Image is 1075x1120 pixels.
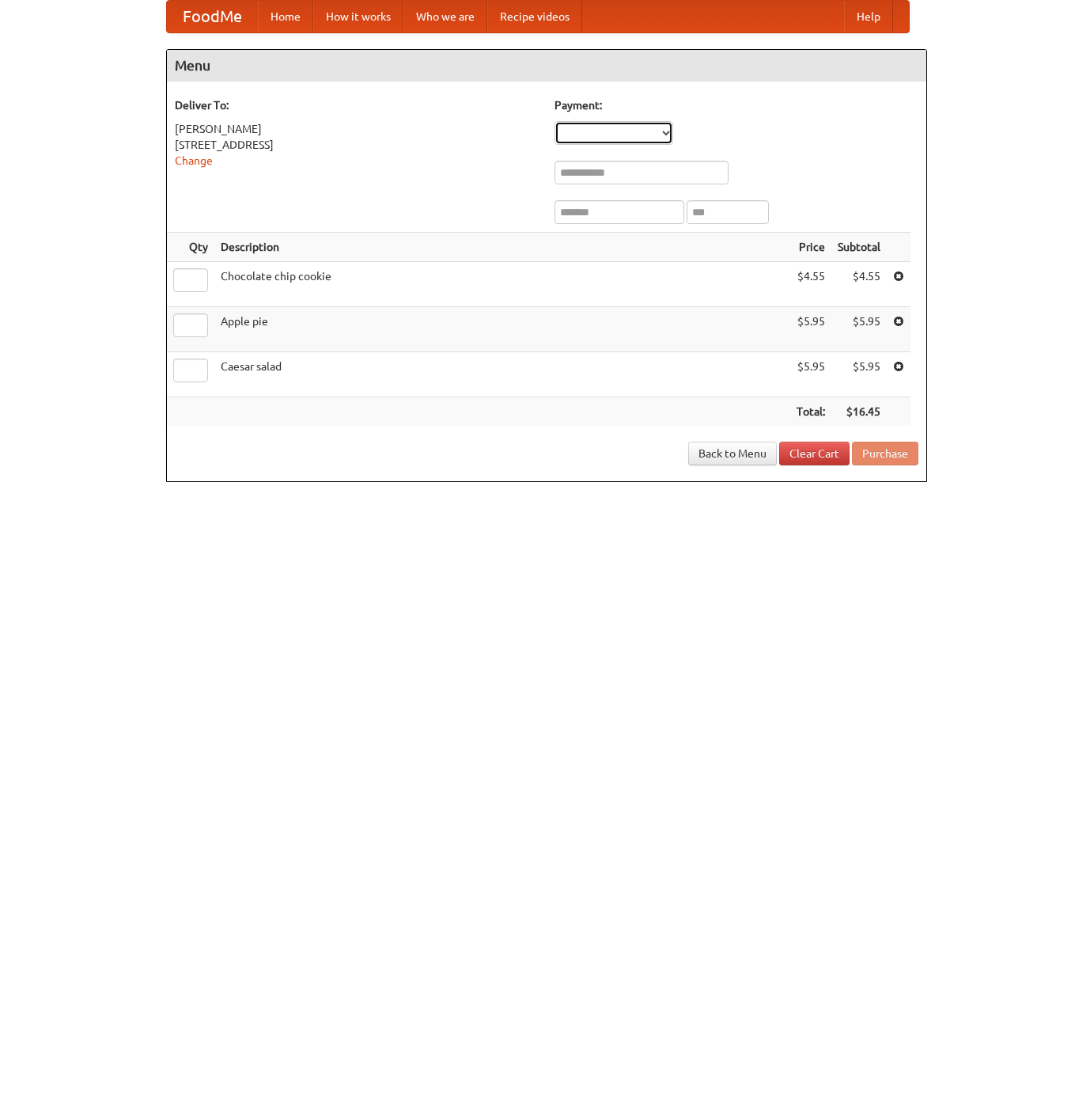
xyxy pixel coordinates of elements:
td: $4.55 [790,262,831,307]
a: FoodMe [167,1,258,32]
td: Caesar salad [214,352,790,397]
h4: Menu [167,50,926,82]
th: $16.45 [831,397,887,427]
th: Description [214,233,790,262]
a: Back to Menu [688,442,777,465]
th: Subtotal [831,233,887,262]
td: Chocolate chip cookie [214,262,790,307]
td: $4.55 [831,262,887,307]
button: Purchase [852,442,918,465]
th: Qty [167,233,214,262]
td: $5.95 [790,352,831,397]
th: Price [790,233,831,262]
a: Home [258,1,313,32]
td: Apple pie [214,307,790,352]
td: $5.95 [831,307,887,352]
h5: Deliver To: [175,97,539,113]
div: [PERSON_NAME] [175,121,539,137]
h5: Payment: [555,97,918,113]
a: How it works [313,1,403,32]
a: Who we are [403,1,487,32]
a: Clear Cart [779,442,850,465]
a: Help [844,1,893,32]
a: Change [175,154,213,167]
td: $5.95 [831,352,887,397]
th: Total: [790,397,831,427]
td: $5.95 [790,307,831,352]
a: Recipe videos [487,1,582,32]
div: [STREET_ADDRESS] [175,137,539,153]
